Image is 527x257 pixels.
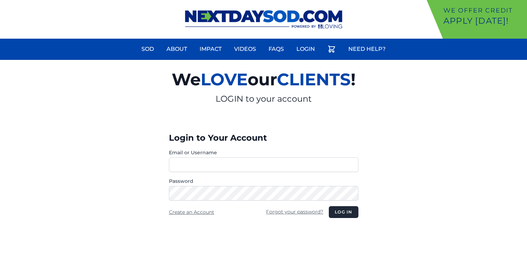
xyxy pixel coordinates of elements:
span: LOVE [201,69,248,89]
a: Videos [230,41,260,57]
a: Impact [195,41,226,57]
a: Sod [137,41,158,57]
span: CLIENTS [277,69,351,89]
a: About [162,41,191,57]
label: Password [169,178,358,185]
h3: Login to Your Account [169,132,358,143]
a: Need Help? [344,41,390,57]
a: FAQs [264,41,288,57]
button: Log in [329,206,358,218]
h2: We our ! [91,65,436,93]
p: LOGIN to your account [91,93,436,104]
p: Apply [DATE]! [443,15,524,26]
a: Login [292,41,319,57]
label: Email or Username [169,149,358,156]
a: Forgot your password? [266,209,323,215]
a: Create an Account [169,209,214,215]
p: We offer Credit [443,6,524,15]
